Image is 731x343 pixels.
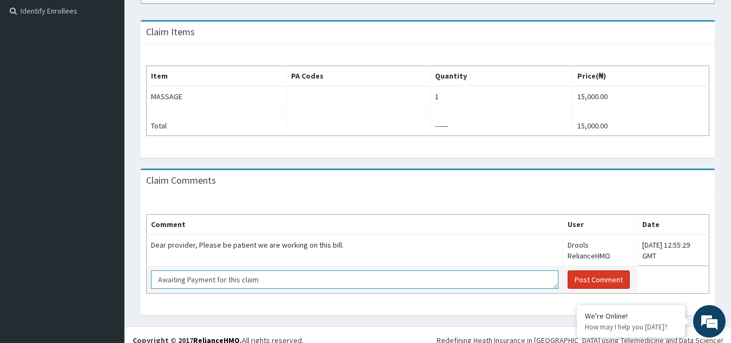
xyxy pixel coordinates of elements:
[572,86,709,107] td: 15,000.00
[431,116,573,136] td: ------
[147,66,287,87] th: Item
[568,270,630,289] button: Post Comment
[147,215,563,235] th: Comment
[572,66,709,87] th: Price(₦)
[572,116,709,136] td: 15,000.00
[147,116,287,136] td: Total
[431,86,573,107] td: 1
[147,86,287,107] td: MASSAGE
[287,66,431,87] th: PA Codes
[151,270,558,289] textarea: Awaiting Payment for this claim
[637,235,709,266] td: [DATE] 12:55:29 GMT
[563,215,637,235] th: User
[431,66,573,87] th: Quantity
[585,322,677,332] p: How may I help you today?
[147,235,563,266] td: Dear provider, Please be patient we are working on this bill.
[585,311,677,321] div: We're Online!
[637,215,709,235] th: Date
[146,27,195,37] h3: Claim Items
[146,176,216,185] h3: Claim Comments
[563,235,637,266] td: Drools RelianceHMO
